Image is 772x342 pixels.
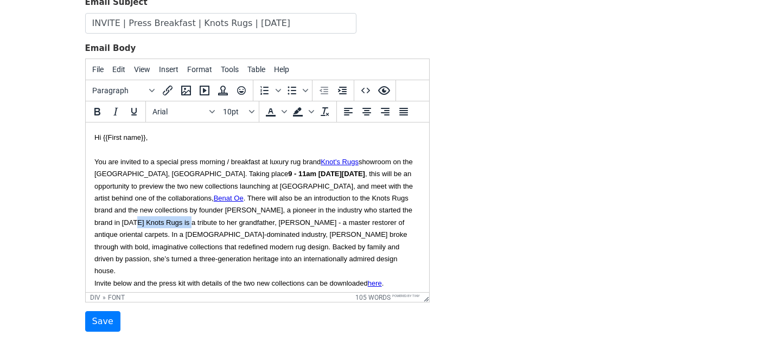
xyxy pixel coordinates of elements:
[152,107,206,116] span: Arial
[339,102,358,121] button: Align left
[221,65,239,74] span: Tools
[247,65,265,74] span: Table
[392,294,420,298] a: Powered by Tiny
[420,293,429,302] div: Resize
[376,102,394,121] button: Align right
[92,86,145,95] span: Paragraph
[86,122,429,292] iframe: Rich Text Area. Press ALT-0 for help.
[718,290,772,342] iframe: Chat Widget
[282,157,296,165] a: here
[187,65,212,74] span: Format
[223,107,247,116] span: 10pt
[195,81,214,100] button: Insert/edit media
[103,294,106,301] div: »
[177,81,195,100] button: Insert/edit image
[85,42,136,55] label: Email Body
[375,81,393,100] button: Preview
[108,294,125,301] div: font
[90,294,100,301] div: div
[88,81,158,100] button: Blocks
[315,81,333,100] button: Decrease indent
[232,81,251,100] button: Emoticons
[256,81,283,100] div: Numbered list
[125,102,143,121] button: Underline
[394,102,413,121] button: Justify
[355,294,391,301] button: 105 words
[148,102,219,121] button: Fonts
[106,102,125,121] button: Italic
[316,102,334,121] button: Clear formatting
[88,102,106,121] button: Bold
[214,81,232,100] button: Insert template
[159,65,178,74] span: Insert
[92,65,104,74] span: File
[358,102,376,121] button: Align center
[134,65,150,74] span: View
[356,81,375,100] button: Source code
[333,81,352,100] button: Increase indent
[283,81,310,100] div: Bullet list
[261,102,289,121] div: Text color
[289,102,316,121] div: Background color
[274,65,289,74] span: Help
[219,102,257,121] button: Font sizes
[85,311,120,332] input: Save
[158,81,177,100] button: Insert/edit link
[112,65,125,74] span: Edit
